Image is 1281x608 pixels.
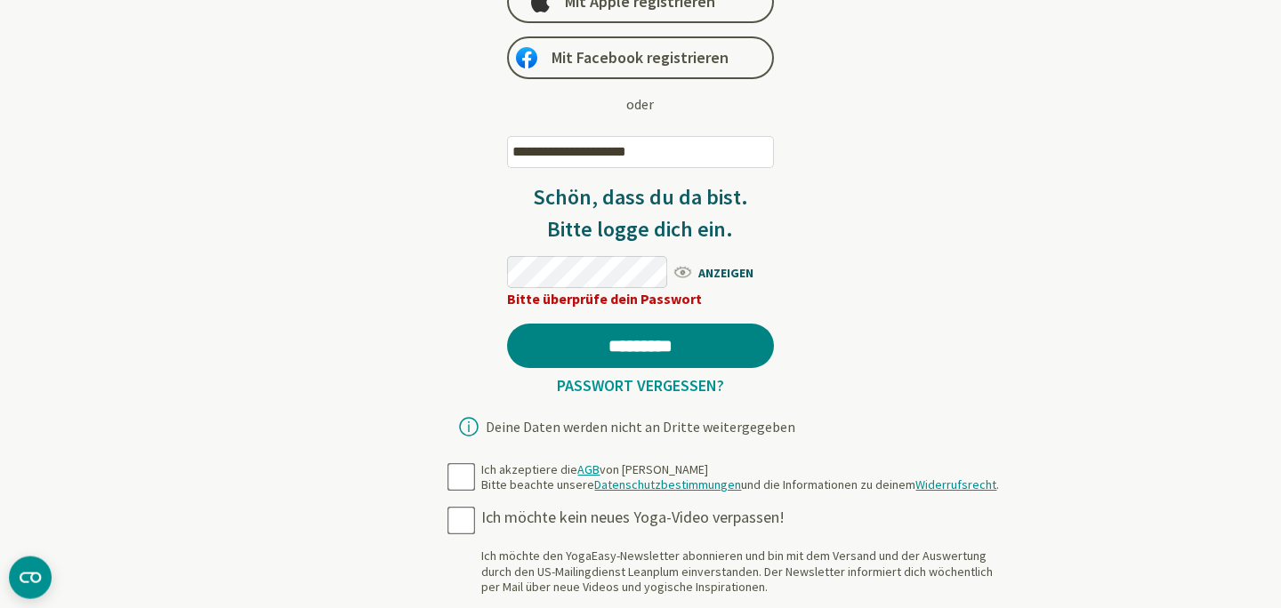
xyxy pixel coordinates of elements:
[594,476,741,492] a: Datenschutzbestimmungen
[9,556,52,599] button: CMP-Widget öffnen
[507,288,774,309] div: Bitte überprüfe dein Passwort
[552,47,729,68] span: Mit Facebook registrieren
[550,375,731,396] a: Passwort vergessen?
[626,93,654,115] div: oder
[507,181,774,245] h3: Schön, dass du da bist. Bitte logge dich ein.
[481,508,1006,528] div: Ich möchte kein neues Yoga-Video verpassen!
[481,462,999,493] div: Ich akzeptiere die von [PERSON_NAME] Bitte beachte unsere und die Informationen zu deinem .
[915,476,996,492] a: Widerrufsrecht
[507,36,774,79] a: Mit Facebook registrieren
[672,260,774,283] span: ANZEIGEN
[486,420,795,434] div: Deine Daten werden nicht an Dritte weitergegeben
[577,461,600,477] a: AGB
